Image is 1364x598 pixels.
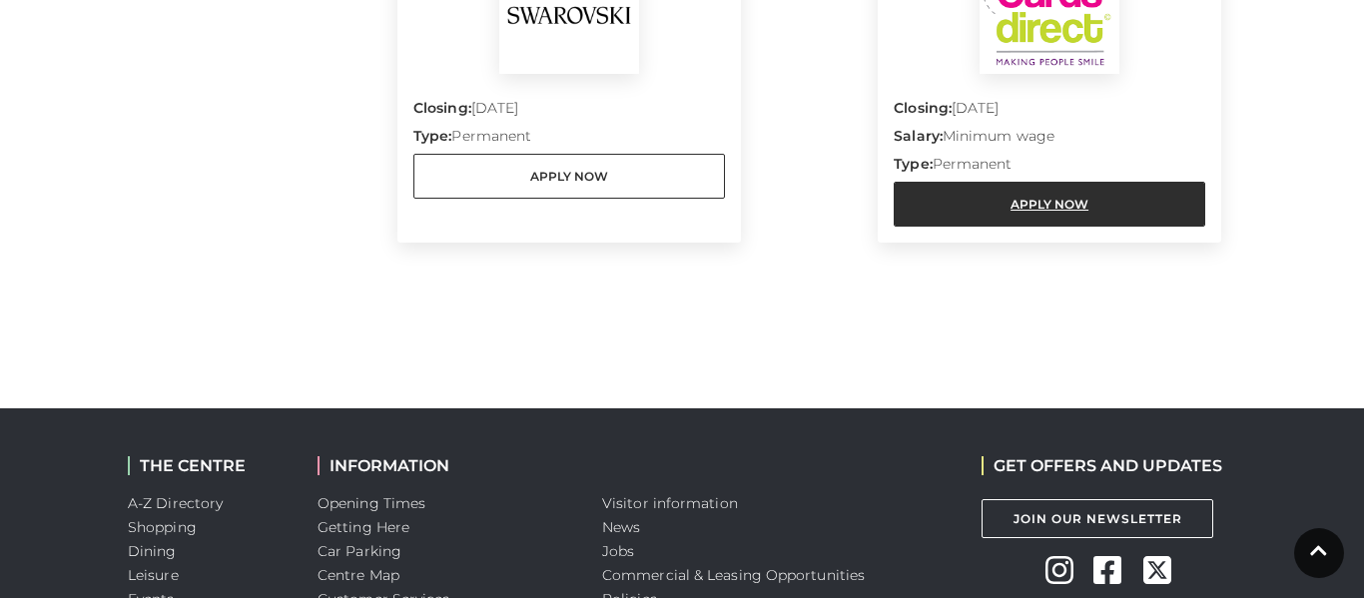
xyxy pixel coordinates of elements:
[894,155,932,173] strong: Type:
[318,456,572,475] h2: INFORMATION
[413,154,725,199] a: Apply Now
[128,494,223,512] a: A-Z Directory
[602,518,640,536] a: News
[413,127,451,145] strong: Type:
[602,494,738,512] a: Visitor information
[602,566,865,584] a: Commercial & Leasing Opportunities
[602,542,634,560] a: Jobs
[128,542,177,560] a: Dining
[128,456,288,475] h2: THE CENTRE
[318,518,409,536] a: Getting Here
[894,99,952,117] strong: Closing:
[413,98,725,126] p: [DATE]
[318,566,399,584] a: Centre Map
[128,566,179,584] a: Leisure
[894,127,943,145] strong: Salary:
[982,499,1213,538] a: Join Our Newsletter
[318,542,401,560] a: Car Parking
[413,99,471,117] strong: Closing:
[894,126,1205,154] p: Minimum wage
[413,126,725,154] p: Permanent
[982,456,1222,475] h2: GET OFFERS AND UPDATES
[894,182,1205,227] a: Apply Now
[894,154,1205,182] p: Permanent
[128,518,197,536] a: Shopping
[318,494,425,512] a: Opening Times
[894,98,1205,126] p: [DATE]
